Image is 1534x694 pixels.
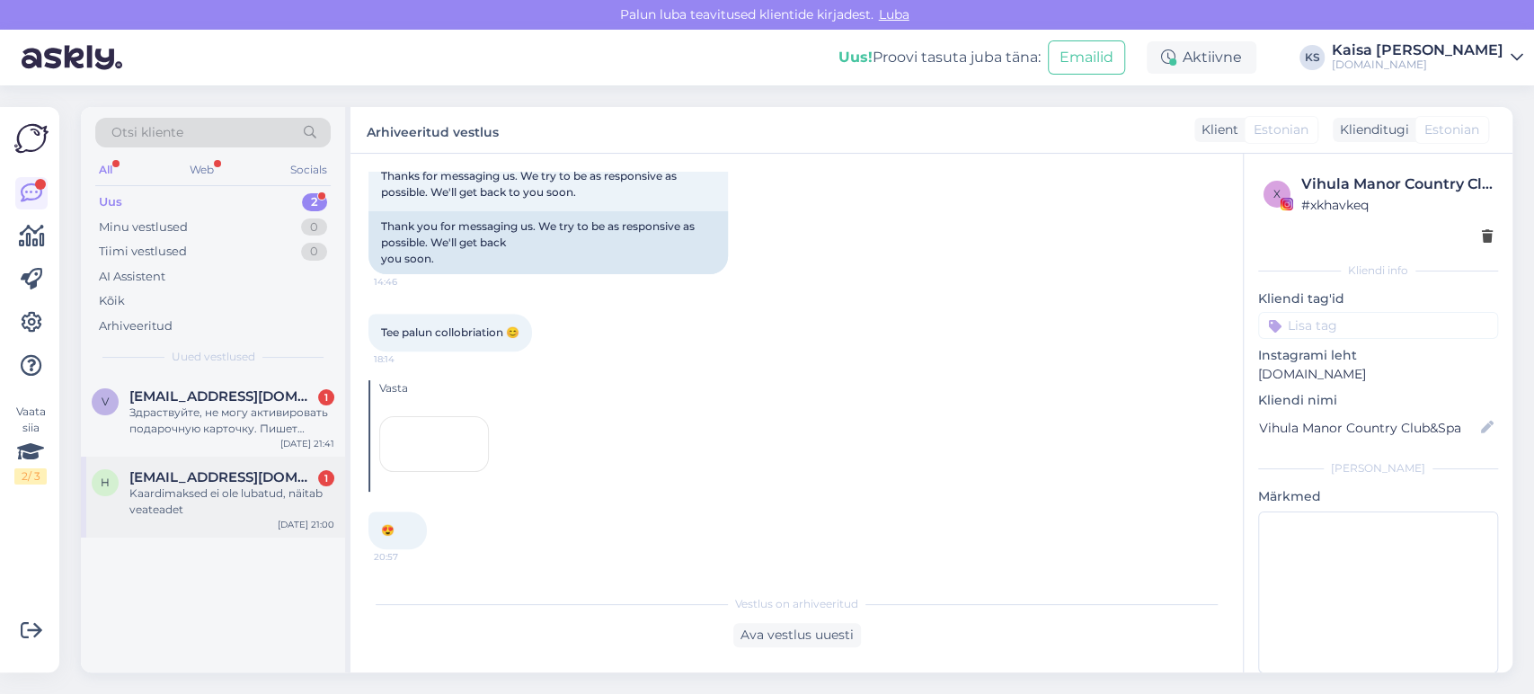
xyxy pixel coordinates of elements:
[1273,187,1281,200] span: x
[14,468,47,485] div: 2 / 3
[1194,120,1238,139] div: Klient
[1259,418,1477,438] input: Lisa nimi
[1258,312,1498,339] input: Lisa tag
[318,389,334,405] div: 1
[367,118,499,142] label: Arhiveeritud vestlus
[1258,289,1498,308] p: Kliendi tag'id
[129,405,334,437] div: Здраствуйте, не могу активировать подарочную карточку. Пишет ошибку "Код подарочной карты зарезер...
[1258,262,1498,279] div: Kliendi info
[129,469,316,485] span: hannesg@gmail.com
[1147,41,1256,74] div: Aktiivne
[99,268,165,286] div: AI Assistent
[1332,58,1503,72] div: [DOMAIN_NAME]
[99,243,187,261] div: Tiimi vestlused
[129,388,316,405] span: viktoria.masalo@gmail.com
[1332,43,1523,72] a: Kaisa [PERSON_NAME][DOMAIN_NAME]
[838,47,1041,68] div: Proovi tasuta juba täna:
[381,523,395,537] span: 😍
[379,380,1225,396] div: Vasta
[838,49,873,66] b: Uus!
[1048,40,1125,75] button: Emailid
[1424,120,1479,139] span: Estonian
[1332,43,1503,58] div: Kaisa [PERSON_NAME]
[99,193,122,211] div: Uus
[1301,195,1493,215] div: # xkhavkeq
[129,485,334,518] div: Kaardimaksed ei ole lubatud, näitab veateadet
[99,317,173,335] div: Arhiveeritud
[1301,173,1493,195] div: Vihula Manor Country Club&Spa
[1258,487,1498,506] p: Märkmed
[99,218,188,236] div: Minu vestlused
[381,325,519,339] span: Tee palun collobriation 😊
[278,518,334,531] div: [DATE] 21:00
[14,404,47,485] div: Vaata siia
[374,352,441,366] span: 18:14
[172,349,255,365] span: Uued vestlused
[99,292,125,310] div: Kõik
[111,123,183,142] span: Otsi kliente
[733,623,861,647] div: Ava vestlus uuesti
[368,211,728,274] div: Thank you for messaging us. We try to be as responsive as possible. We'll get back you soon.
[102,395,109,408] span: v
[95,158,116,182] div: All
[1258,460,1498,476] div: [PERSON_NAME]
[873,6,915,22] span: Luba
[374,550,441,564] span: 20:57
[1258,346,1498,365] p: Instagrami leht
[1299,45,1325,70] div: KS
[302,193,327,211] div: 2
[301,243,327,261] div: 0
[1258,391,1498,410] p: Kliendi nimi
[301,218,327,236] div: 0
[1333,120,1409,139] div: Klienditugi
[735,596,858,612] span: Vestlus on arhiveeritud
[14,121,49,156] img: Askly Logo
[374,275,441,289] span: 14:46
[1254,120,1308,139] span: Estonian
[287,158,331,182] div: Socials
[101,476,110,489] span: h
[280,437,334,450] div: [DATE] 21:41
[186,158,217,182] div: Web
[1258,365,1498,384] p: [DOMAIN_NAME]
[318,470,334,486] div: 1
